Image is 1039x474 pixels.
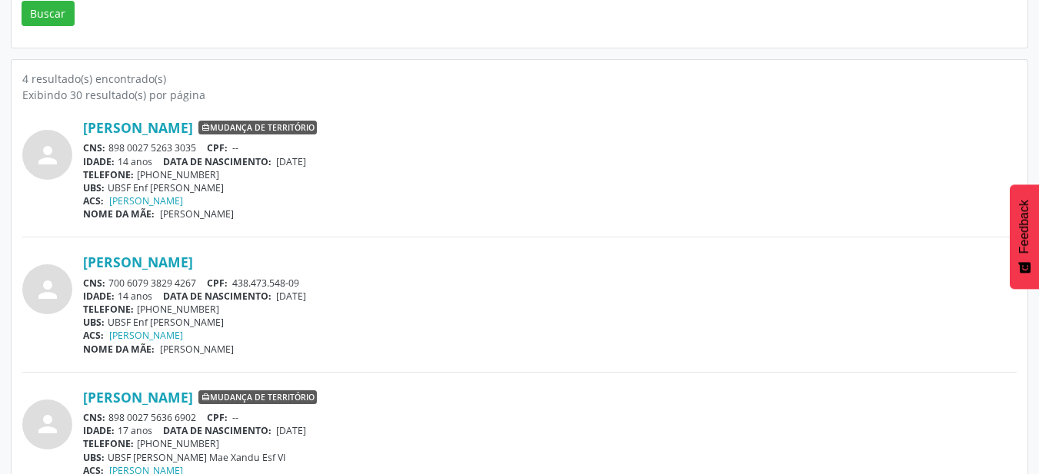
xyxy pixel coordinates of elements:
span: UBS: [83,451,105,464]
div: [PHONE_NUMBER] [83,168,1017,181]
span: -- [232,411,238,424]
div: 17 anos [83,424,1017,437]
span: NOME DA MÃE: [83,343,155,356]
span: IDADE: [83,424,115,437]
span: CPF: [207,411,228,424]
span: Feedback [1017,200,1031,254]
span: DATA DE NASCIMENTO: [163,424,271,437]
div: Exibindo 30 resultado(s) por página [22,87,1017,103]
span: UBS: [83,316,105,329]
span: DATA DE NASCIMENTO: [163,155,271,168]
div: 4 resultado(s) encontrado(s) [22,71,1017,87]
span: NOME DA MÃE: [83,207,155,220]
span: [DATE] [276,424,306,437]
span: -- [232,141,238,154]
a: [PERSON_NAME] [83,119,193,136]
span: [PERSON_NAME] [160,207,234,220]
span: IDADE: [83,155,115,168]
span: TELEFONE: [83,437,134,450]
span: [DATE] [276,155,306,168]
div: 14 anos [83,155,1017,168]
span: 438.473.548-09 [232,277,299,290]
div: 898 0027 5636 6902 [83,411,1017,424]
span: CPF: [207,277,228,290]
span: Mudança de território [198,121,317,134]
span: UBS: [83,181,105,194]
a: [PERSON_NAME] [109,194,183,207]
span: [PERSON_NAME] [160,343,234,356]
div: [PHONE_NUMBER] [83,303,1017,316]
span: IDADE: [83,290,115,303]
div: 700 6079 3829 4267 [83,277,1017,290]
div: [PHONE_NUMBER] [83,437,1017,450]
div: 898 0027 5263 3035 [83,141,1017,154]
span: ACS: [83,194,104,207]
div: UBSF [PERSON_NAME] Mae Xandu Esf VI [83,451,1017,464]
i: person [34,410,62,438]
span: CPF: [207,141,228,154]
i: person [34,276,62,303]
span: [DATE] [276,290,306,303]
span: CNS: [83,141,105,154]
span: TELEFONE: [83,303,134,316]
div: 14 anos [83,290,1017,303]
div: UBSF Enf [PERSON_NAME] [83,316,1017,329]
span: TELEFONE: [83,168,134,181]
span: DATA DE NASCIMENTO: [163,290,271,303]
span: ACS: [83,329,104,342]
a: [PERSON_NAME] [83,389,193,406]
a: [PERSON_NAME] [83,254,193,270]
span: Mudança de território [198,390,317,404]
button: Feedback - Mostrar pesquisa [1010,184,1039,289]
button: Buscar [22,1,75,27]
span: CNS: [83,411,105,424]
span: CNS: [83,277,105,290]
a: [PERSON_NAME] [109,329,183,342]
i: person [34,141,62,169]
div: UBSF Enf [PERSON_NAME] [83,181,1017,194]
